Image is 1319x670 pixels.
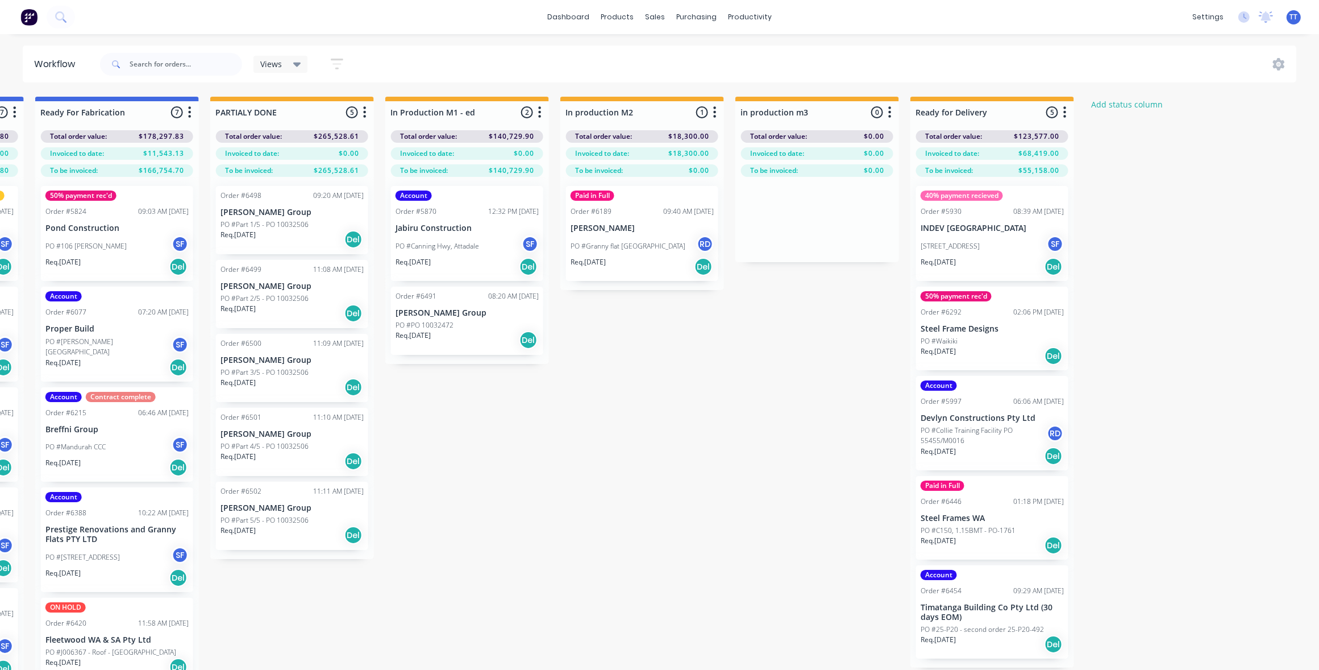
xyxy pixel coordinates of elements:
div: 11:08 AM [DATE] [313,264,364,275]
div: SF [172,336,189,353]
div: 09:20 AM [DATE] [313,191,364,201]
div: ON HOLD [45,602,86,613]
p: [PERSON_NAME] Group [396,308,539,318]
span: $18,300.00 [668,148,709,159]
div: Workflow [34,57,81,71]
div: 12:32 PM [DATE] [488,206,539,217]
p: PO #Waikiki [921,336,958,346]
p: PO #106 [PERSON_NAME] [45,241,127,251]
p: [STREET_ADDRESS] [921,241,980,251]
div: Account [921,570,957,580]
div: Order #650211:11 AM [DATE][PERSON_NAME] GroupPO #Part 5/5 - PO 10032506Req.[DATE]Del [216,482,368,550]
div: Order #6502 [220,486,261,497]
div: Account [45,291,82,301]
span: Total order value: [750,131,807,142]
div: Order #6215 [45,408,86,418]
div: Paid in FullOrder #618909:40 AM [DATE][PERSON_NAME]PO #Granny flat [GEOGRAPHIC_DATA]RDReq.[DATE]Del [566,186,718,281]
p: PO #Granny flat [GEOGRAPHIC_DATA] [571,241,685,251]
p: Steel Frame Designs [921,324,1064,334]
p: Req. [DATE] [220,304,256,314]
p: Req. [DATE] [45,657,81,668]
span: $265,528.61 [314,166,359,176]
div: 50% payment rec'd [921,291,992,301]
p: [PERSON_NAME] [571,224,714,233]
p: Breffni Group [45,425,189,435]
span: Invoiced to date: [50,148,104,159]
div: Paid in Full [571,191,614,201]
p: [PERSON_NAME] Group [220,282,364,291]
p: Req. [DATE] [921,446,956,457]
div: 08:20 AM [DATE] [488,291,539,301]
span: Total order value: [575,131,632,142]
p: Jabiru Construction [396,224,539,233]
div: purchasing [671,9,722,26]
div: Del [344,526,363,544]
button: Add status column [1085,97,1169,112]
div: RD [697,235,714,253]
span: To be invoiced: [50,166,98,176]
p: Timatanga Building Co Pty Ltd (30 days EOM) [921,603,1064,622]
p: PO #Part 5/5 - PO 10032506 [220,515,309,526]
span: $123,577.00 [1014,131,1059,142]
div: Order #6499 [220,264,261,275]
p: Req. [DATE] [220,230,256,240]
p: Proper Build [45,324,189,334]
p: PO #Mandurah CCC [45,442,106,452]
p: Prestige Renovations and Granny Flats PTY LTD [45,525,189,544]
div: Order #5870 [396,206,436,217]
div: Order #6491 [396,291,436,301]
p: Fleetwood WA & SA Pty Ltd [45,635,189,645]
p: PO #Canning Hwy, Attadale [396,241,479,251]
div: Del [694,258,713,276]
div: 11:58 AM [DATE] [138,618,189,628]
p: Req. [DATE] [921,257,956,267]
p: PO #C150, 1.15BMT - PO-1761 [921,526,1016,536]
div: 02:06 PM [DATE] [1013,307,1064,317]
p: Req. [DATE] [921,635,956,645]
span: $11,543.13 [143,148,184,159]
div: Del [344,304,363,322]
div: Del [344,452,363,470]
p: Req. [DATE] [220,452,256,462]
span: Views [260,58,282,70]
div: Order #6077 [45,307,86,317]
div: Order #6498 [220,191,261,201]
div: Order #6189 [571,206,611,217]
div: 07:20 AM [DATE] [138,307,189,317]
div: Order #6446 [921,497,962,507]
p: Req. [DATE] [396,257,431,267]
span: $140,729.90 [489,166,534,176]
p: [PERSON_NAME] Group [220,355,364,365]
div: Del [169,569,188,587]
span: $166,754.70 [139,166,184,176]
p: INDEV [GEOGRAPHIC_DATA] [921,224,1064,233]
div: Paid in Full [921,481,964,491]
span: To be invoiced: [225,166,273,176]
div: Del [169,458,188,477]
a: dashboard [542,9,595,26]
div: 11:11 AM [DATE] [313,486,364,497]
div: productivity [722,9,777,26]
div: Order #5930 [921,206,962,217]
div: settings [1187,9,1229,26]
div: Account [921,381,957,391]
p: PO #J006367 - Roof - [GEOGRAPHIC_DATA] [45,647,176,657]
span: Invoiced to date: [925,148,979,159]
input: Search for orders... [130,53,242,76]
p: Req. [DATE] [45,257,81,267]
div: 40% payment recievedOrder #593008:39 AM [DATE]INDEV [GEOGRAPHIC_DATA][STREET_ADDRESS]SFReq.[DATE]Del [916,186,1068,281]
span: $140,729.90 [489,131,534,142]
div: SF [172,547,189,564]
div: Order #6420 [45,618,86,628]
div: Del [1045,635,1063,654]
p: Devlyn Constructions Pty Ltd [921,413,1064,423]
span: To be invoiced: [575,166,623,176]
div: 50% payment rec'd [45,191,116,201]
div: Del [1045,347,1063,365]
div: 11:10 AM [DATE] [313,412,364,423]
span: Invoiced to date: [575,148,629,159]
p: PO #Part 2/5 - PO 10032506 [220,293,309,304]
p: Pond Construction [45,224,189,233]
div: Order #6292 [921,307,962,317]
span: Invoiced to date: [225,148,279,159]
